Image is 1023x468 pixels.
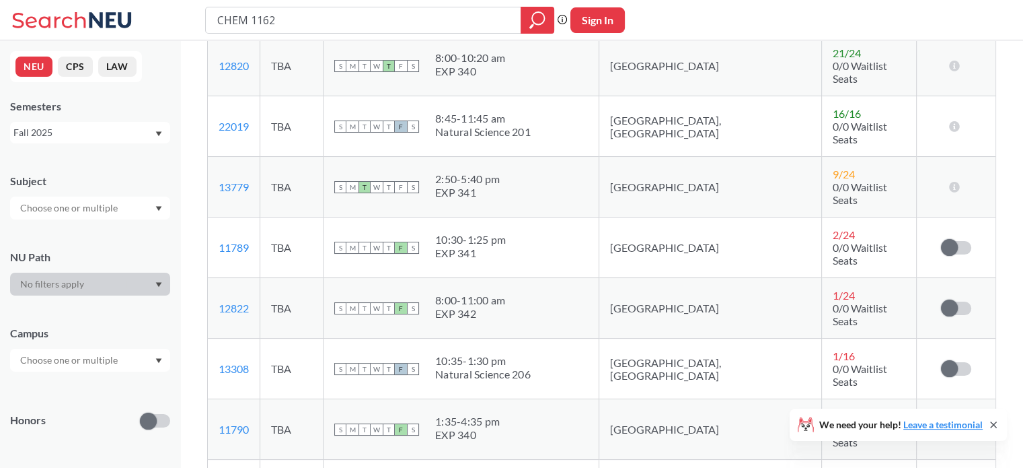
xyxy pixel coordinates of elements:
[570,7,625,33] button: Sign In
[407,181,419,193] span: S
[334,60,346,72] span: S
[10,349,170,372] div: Dropdown arrow
[371,181,383,193] span: W
[407,121,419,133] span: S
[833,180,887,206] span: 0/0 Waitlist Seats
[395,121,407,133] span: F
[219,120,249,133] a: 22019
[395,242,407,254] span: F
[435,415,500,428] div: 1:35 - 4:35 pm
[334,302,346,314] span: S
[13,200,126,216] input: Choose one or multiple
[371,121,383,133] span: W
[395,302,407,314] span: F
[334,424,346,436] span: S
[435,186,500,199] div: EXP 341
[435,246,506,260] div: EXP 341
[260,278,324,339] td: TBA
[346,363,358,375] span: M
[334,242,346,254] span: S
[435,307,505,321] div: EXP 342
[435,65,505,78] div: EXP 340
[358,60,371,72] span: T
[435,294,505,307] div: 8:00 - 11:00 am
[371,424,383,436] span: W
[371,302,383,314] span: W
[346,60,358,72] span: M
[346,121,358,133] span: M
[833,46,861,59] span: 21 / 24
[435,368,531,381] div: Natural Science 206
[371,363,383,375] span: W
[334,121,346,133] span: S
[358,121,371,133] span: T
[260,157,324,218] td: TBA
[407,242,419,254] span: S
[407,363,419,375] span: S
[155,206,162,211] svg: Dropdown arrow
[58,57,93,77] button: CPS
[155,358,162,364] svg: Dropdown arrow
[903,419,983,430] a: Leave a testimonial
[260,218,324,278] td: TBA
[521,7,554,34] div: magnifying glass
[819,420,983,430] span: We need your help!
[599,399,821,460] td: [GEOGRAPHIC_DATA]
[10,413,46,428] p: Honors
[219,423,249,436] a: 11790
[334,181,346,193] span: S
[833,228,855,241] span: 2 / 24
[599,157,821,218] td: [GEOGRAPHIC_DATA]
[216,9,511,32] input: Class, professor, course number, "phrase"
[219,180,249,193] a: 13779
[833,302,887,327] span: 0/0 Waitlist Seats
[260,96,324,157] td: TBA
[833,362,887,388] span: 0/0 Waitlist Seats
[10,122,170,143] div: Fall 2025Dropdown arrow
[10,99,170,114] div: Semesters
[10,197,170,220] div: Dropdown arrow
[383,121,395,133] span: T
[407,302,419,314] span: S
[395,60,407,72] span: F
[155,282,162,288] svg: Dropdown arrow
[346,424,358,436] span: M
[358,424,371,436] span: T
[383,181,395,193] span: T
[10,273,170,296] div: Dropdown arrow
[219,302,249,314] a: 12822
[358,302,371,314] span: T
[833,241,887,267] span: 0/0 Waitlist Seats
[260,36,324,96] td: TBA
[435,233,506,246] div: 10:30 - 1:25 pm
[435,428,500,442] div: EXP 340
[334,363,346,375] span: S
[260,399,324,460] td: TBA
[435,125,531,139] div: Natural Science 201
[435,354,531,368] div: 10:35 - 1:30 pm
[15,57,52,77] button: NEU
[13,125,154,140] div: Fall 2025
[833,349,855,362] span: 1 / 16
[219,241,249,254] a: 11789
[98,57,137,77] button: LAW
[395,181,407,193] span: F
[346,181,358,193] span: M
[383,302,395,314] span: T
[833,120,887,145] span: 0/0 Waitlist Seats
[599,339,821,399] td: [GEOGRAPHIC_DATA], [GEOGRAPHIC_DATA]
[833,168,855,180] span: 9 / 24
[435,172,500,186] div: 2:50 - 5:40 pm
[260,339,324,399] td: TBA
[10,326,170,341] div: Campus
[407,424,419,436] span: S
[358,363,371,375] span: T
[395,424,407,436] span: F
[155,131,162,137] svg: Dropdown arrow
[383,242,395,254] span: T
[407,60,419,72] span: S
[599,96,821,157] td: [GEOGRAPHIC_DATA], [GEOGRAPHIC_DATA]
[435,51,505,65] div: 8:00 - 10:20 am
[435,112,531,125] div: 8:45 - 11:45 am
[219,59,249,72] a: 12820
